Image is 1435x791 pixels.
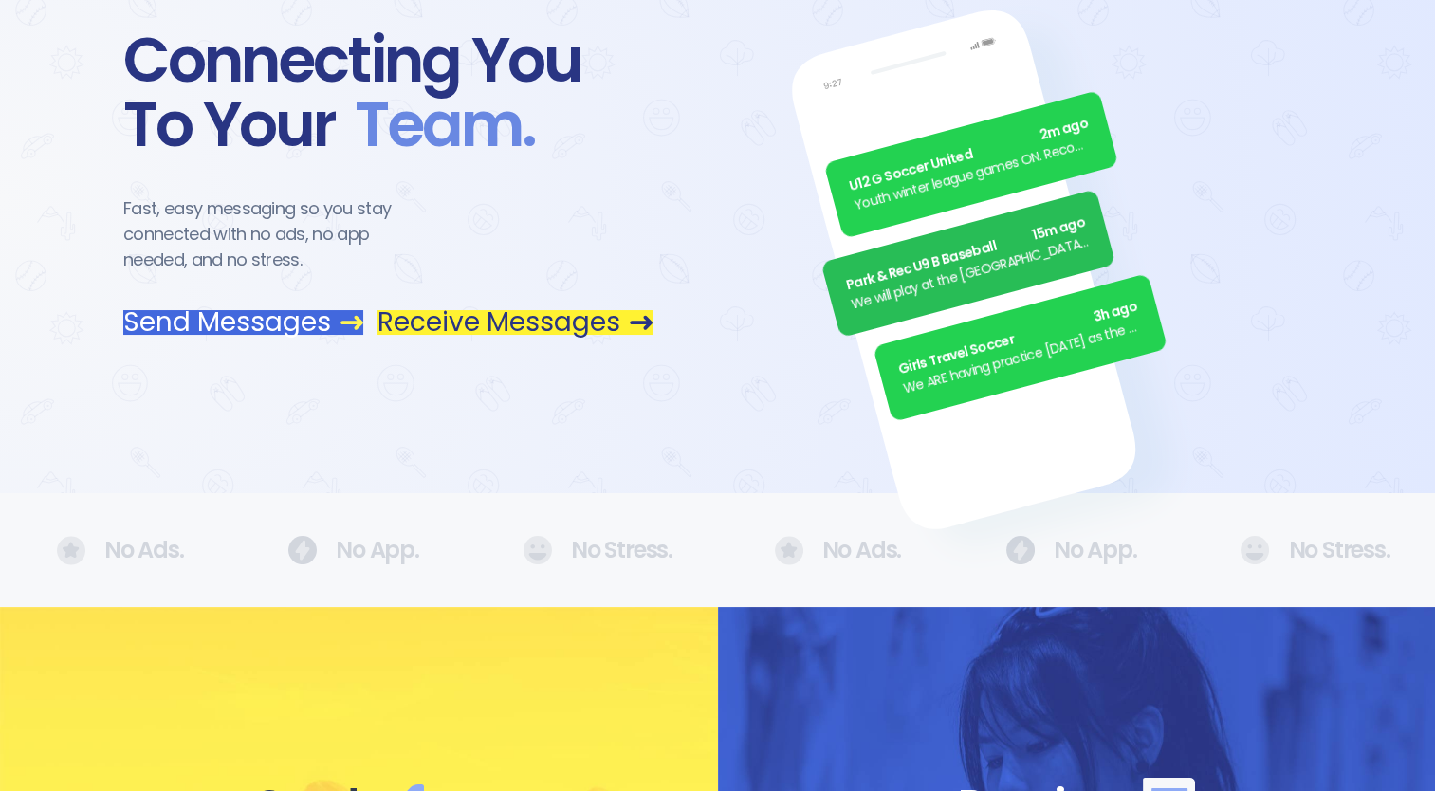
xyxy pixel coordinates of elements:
[1240,536,1378,564] div: No Stress.
[1005,536,1127,564] div: No App.
[57,536,85,565] img: No Ads.
[1030,212,1087,246] span: 15m ago
[1038,114,1091,146] span: 2m ago
[57,536,174,565] div: No Ads.
[1005,536,1035,564] img: No Ads.
[123,195,427,272] div: Fast, easy messaging so you stay connected with no ads, no app needed, and no stress.
[844,212,1088,296] div: Park & Rec U9 B Baseball
[1240,536,1269,564] img: No Ads.
[901,316,1145,399] div: We ARE having practice [DATE] as the sun is finally out.
[896,297,1140,380] div: Girls Travel Soccer
[847,114,1091,197] div: U12 G Soccer United
[852,133,1095,216] div: Youth winter league games ON. Recommend running shoes/sneakers for players as option for footwear.
[123,310,363,335] a: Send Messages
[523,536,552,564] img: No Ads.
[849,231,1093,315] div: We will play at the [GEOGRAPHIC_DATA]. Wear white, be at the field by 5pm.
[775,536,803,565] img: No Ads.
[377,310,653,335] a: Receive Messages
[123,28,653,157] div: Connecting You To Your
[523,536,661,564] div: No Stress.
[336,93,535,157] span: Team .
[775,536,892,565] div: No Ads.
[287,536,409,564] div: No App.
[1091,297,1139,328] span: 3h ago
[287,536,317,564] img: No Ads.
